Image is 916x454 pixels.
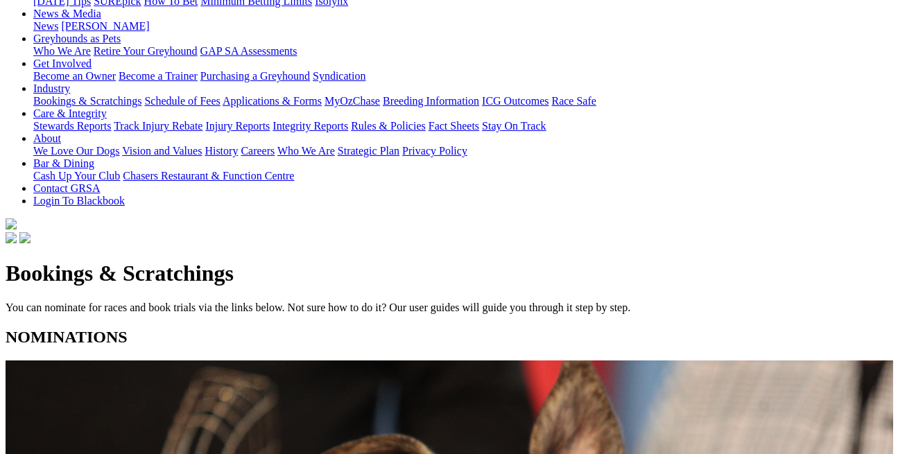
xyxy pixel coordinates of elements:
a: Track Injury Rebate [114,120,202,132]
img: logo-grsa-white.png [6,218,17,229]
a: Who We Are [33,45,91,57]
a: Cash Up Your Club [33,170,120,182]
a: Get Involved [33,58,92,69]
a: Industry [33,82,70,94]
a: We Love Our Dogs [33,145,119,157]
a: News [33,20,58,32]
div: Industry [33,95,910,107]
a: Injury Reports [205,120,270,132]
a: Stay On Track [482,120,546,132]
a: Fact Sheets [429,120,479,132]
div: Care & Integrity [33,120,910,132]
a: Syndication [313,70,365,82]
div: Bar & Dining [33,170,910,182]
a: Breeding Information [383,95,479,107]
a: Privacy Policy [402,145,467,157]
a: History [205,145,238,157]
a: News & Media [33,8,101,19]
a: Purchasing a Greyhound [200,70,310,82]
h2: NOMINATIONS [6,328,910,347]
a: Bookings & Scratchings [33,95,141,107]
a: About [33,132,61,144]
a: Schedule of Fees [144,95,220,107]
a: Strategic Plan [338,145,399,157]
img: twitter.svg [19,232,31,243]
a: Careers [241,145,275,157]
div: News & Media [33,20,910,33]
a: Race Safe [551,95,596,107]
div: Get Involved [33,70,910,82]
a: Rules & Policies [351,120,426,132]
div: Greyhounds as Pets [33,45,910,58]
a: MyOzChase [325,95,380,107]
a: Vision and Values [122,145,202,157]
h1: Bookings & Scratchings [6,261,910,286]
a: Become an Owner [33,70,116,82]
a: Who We Are [277,145,335,157]
a: Stewards Reports [33,120,111,132]
div: About [33,145,910,157]
p: You can nominate for races and book trials via the links below. Not sure how to do it? Our user g... [6,302,910,314]
a: Contact GRSA [33,182,100,194]
a: Integrity Reports [273,120,348,132]
a: ICG Outcomes [482,95,548,107]
a: Retire Your Greyhound [94,45,198,57]
a: [PERSON_NAME] [61,20,149,32]
a: Care & Integrity [33,107,107,119]
a: Bar & Dining [33,157,94,169]
a: Chasers Restaurant & Function Centre [123,170,294,182]
a: Login To Blackbook [33,195,125,207]
a: GAP SA Assessments [200,45,297,57]
a: Become a Trainer [119,70,198,82]
a: Applications & Forms [223,95,322,107]
img: facebook.svg [6,232,17,243]
a: Greyhounds as Pets [33,33,121,44]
